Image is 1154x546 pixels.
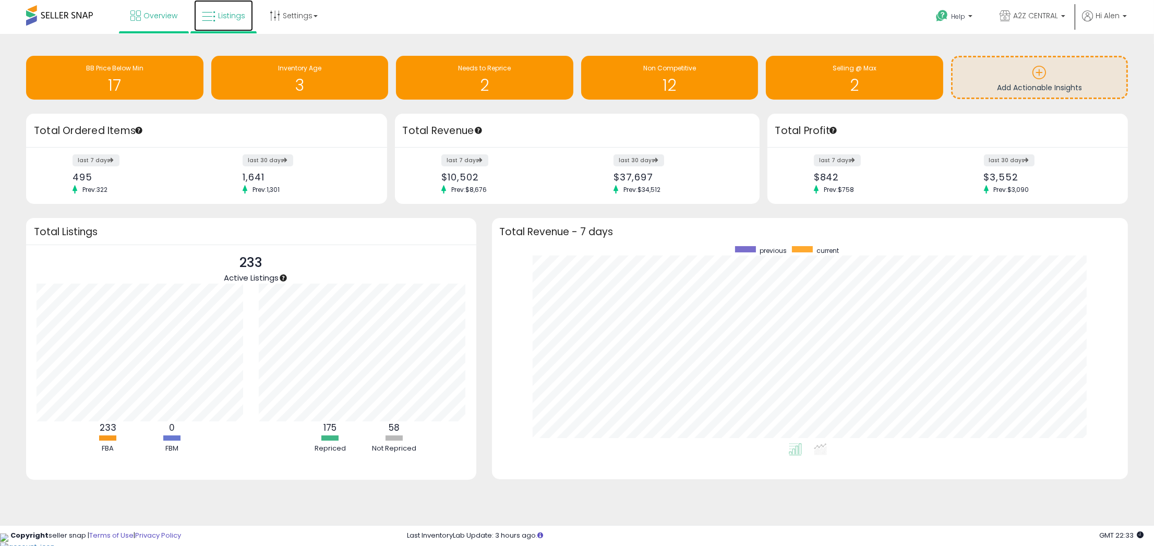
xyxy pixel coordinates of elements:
[278,64,321,72] span: Inventory Age
[819,185,859,194] span: Prev: $758
[828,126,838,135] div: Tooltip anchor
[1082,10,1127,34] a: Hi Alen
[134,126,143,135] div: Tooltip anchor
[984,172,1110,183] div: $3,552
[243,154,293,166] label: last 30 days
[247,185,285,194] span: Prev: 1,301
[953,57,1127,98] a: Add Actionable Insights
[441,154,488,166] label: last 7 days
[77,444,139,454] div: FBA
[586,77,753,94] h1: 12
[928,2,983,34] a: Help
[816,246,839,255] span: current
[141,444,203,454] div: FBM
[299,444,362,454] div: Repriced
[833,64,876,72] span: Selling @ Max
[403,124,752,138] h3: Total Revenue
[34,124,379,138] h3: Total Ordered Items
[771,77,938,94] h1: 2
[474,126,483,135] div: Tooltip anchor
[363,444,426,454] div: Not Repriced
[935,9,948,22] i: Get Help
[34,228,468,236] h3: Total Listings
[217,77,383,94] h1: 3
[766,56,943,100] a: Selling @ Max 2
[73,172,198,183] div: 495
[73,154,119,166] label: last 7 days
[77,185,113,194] span: Prev: 322
[500,228,1121,236] h3: Total Revenue - 7 days
[243,172,368,183] div: 1,641
[814,154,861,166] label: last 7 days
[984,154,1035,166] label: last 30 days
[323,421,336,434] b: 175
[1096,10,1120,21] span: Hi Alen
[26,56,203,100] a: BB Price Below Min 17
[614,172,741,183] div: $37,697
[169,421,175,434] b: 0
[31,77,198,94] h1: 17
[951,12,965,21] span: Help
[211,56,389,100] a: Inventory Age 3
[446,185,492,194] span: Prev: $8,676
[86,64,143,72] span: BB Price Below Min
[396,56,573,100] a: Needs to Reprice 2
[997,82,1082,93] span: Add Actionable Insights
[143,10,177,21] span: Overview
[814,172,940,183] div: $842
[441,172,569,183] div: $10,502
[618,185,666,194] span: Prev: $34,512
[100,421,116,434] b: 233
[760,246,787,255] span: previous
[1013,10,1058,21] span: A2Z CENTRAL
[279,273,288,283] div: Tooltip anchor
[581,56,759,100] a: Non Competitive 12
[218,10,245,21] span: Listings
[458,64,511,72] span: Needs to Reprice
[389,421,400,434] b: 58
[643,64,696,72] span: Non Competitive
[614,154,664,166] label: last 30 days
[989,185,1035,194] span: Prev: $3,090
[224,272,279,283] span: Active Listings
[401,77,568,94] h1: 2
[224,253,279,273] p: 233
[775,124,1121,138] h3: Total Profit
